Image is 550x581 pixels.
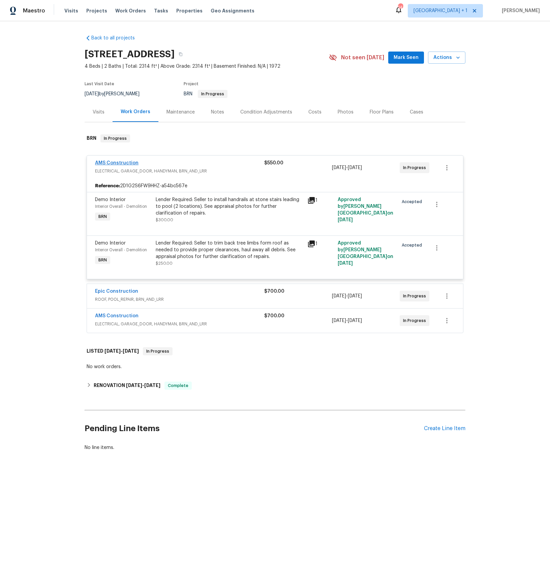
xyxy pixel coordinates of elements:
[198,92,227,96] span: In Progress
[307,196,334,204] div: 1
[123,349,139,353] span: [DATE]
[332,165,346,170] span: [DATE]
[332,317,362,324] span: -
[403,164,429,171] span: In Progress
[338,197,393,222] span: Approved by [PERSON_NAME][GEOGRAPHIC_DATA] on
[332,318,346,323] span: [DATE]
[86,7,107,14] span: Projects
[85,341,465,362] div: LISTED [DATE]-[DATE]In Progress
[348,165,362,170] span: [DATE]
[402,242,425,249] span: Accepted
[338,261,353,266] span: [DATE]
[211,7,254,14] span: Geo Assignments
[307,240,334,248] div: 1
[85,35,149,41] a: Back to all projects
[338,109,354,116] div: Photos
[95,168,264,174] span: ELECTRICAL, GARAGE_DOOR, HANDYMAN, BRN_AND_LRR
[184,82,198,86] span: Project
[87,347,139,355] h6: LISTED
[165,382,191,389] span: Complete
[87,134,96,142] h6: BRN
[154,8,168,13] span: Tasks
[85,51,175,58] h2: [STREET_ADDRESS]
[428,52,465,64] button: Actions
[156,196,303,217] div: Lender Required: Seller to install handrails at stone stairs leading to pool (2 locations). See a...
[101,135,129,142] span: In Progress
[176,7,203,14] span: Properties
[144,383,160,388] span: [DATE]
[96,213,110,220] span: BRN
[403,293,429,299] span: In Progress
[121,108,150,115] div: Work Orders
[338,241,393,266] span: Approved by [PERSON_NAME][GEOGRAPHIC_DATA] on
[264,314,284,318] span: $700.00
[211,109,224,116] div: Notes
[87,363,463,370] div: No work orders.
[388,52,424,64] button: Mark Seen
[64,7,78,14] span: Visits
[398,4,403,11] div: 143
[308,109,322,116] div: Costs
[424,425,465,432] div: Create Line Item
[156,218,173,222] span: $300.00
[115,7,146,14] span: Work Orders
[264,289,284,294] span: $700.00
[85,128,465,149] div: BRN In Progress
[175,48,187,60] button: Copy Address
[332,293,362,299] span: -
[85,92,99,96] span: [DATE]
[156,261,173,265] span: $250.00
[85,444,465,451] div: No line items.
[95,197,126,202] span: Demo Interior
[85,378,465,394] div: RENOVATION [DATE]-[DATE]Complete
[348,294,362,298] span: [DATE]
[394,54,419,62] span: Mark Seen
[85,63,329,70] span: 4 Beds | 2 Baths | Total: 2314 ft² | Above Grade: 2314 ft² | Basement Finished: N/A | 1972
[93,109,104,116] div: Visits
[338,218,353,222] span: [DATE]
[370,109,394,116] div: Floor Plans
[144,348,172,355] span: In Progress
[184,92,227,96] span: BRN
[104,349,139,353] span: -
[23,7,45,14] span: Maestro
[85,82,114,86] span: Last Visit Date
[95,204,147,208] span: Interior Overall - Demolition
[126,383,142,388] span: [DATE]
[348,318,362,323] span: [DATE]
[104,349,121,353] span: [DATE]
[94,382,160,390] h6: RENOVATION
[332,164,362,171] span: -
[403,317,429,324] span: In Progress
[433,54,460,62] span: Actions
[95,161,139,165] a: AMS Construction
[341,54,384,61] span: Not seen [DATE]
[95,248,147,252] span: Interior Overall - Demolition
[264,161,283,165] span: $550.00
[156,240,303,260] div: Lender Required: Seller to trim back tree limbs form roof as needed to provide proper clearances,...
[85,413,424,444] h2: Pending Line Items
[96,257,110,263] span: BRN
[332,294,346,298] span: [DATE]
[126,383,160,388] span: -
[95,183,120,189] b: Reference:
[87,180,463,192] div: 2D1G2S6FW9HHZ-a54bc567e
[95,321,264,327] span: ELECTRICAL, GARAGE_DOOR, HANDYMAN, BRN_AND_LRR
[95,296,264,303] span: ROOF, POOL_REPAIR, BRN_AND_LRR
[95,314,139,318] a: AMS Construction
[85,90,148,98] div: by [PERSON_NAME]
[402,198,425,205] span: Accepted
[499,7,540,14] span: [PERSON_NAME]
[166,109,195,116] div: Maintenance
[414,7,467,14] span: [GEOGRAPHIC_DATA] + 1
[95,241,126,246] span: Demo Interior
[240,109,292,116] div: Condition Adjustments
[410,109,423,116] div: Cases
[95,289,138,294] a: Epic Construction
